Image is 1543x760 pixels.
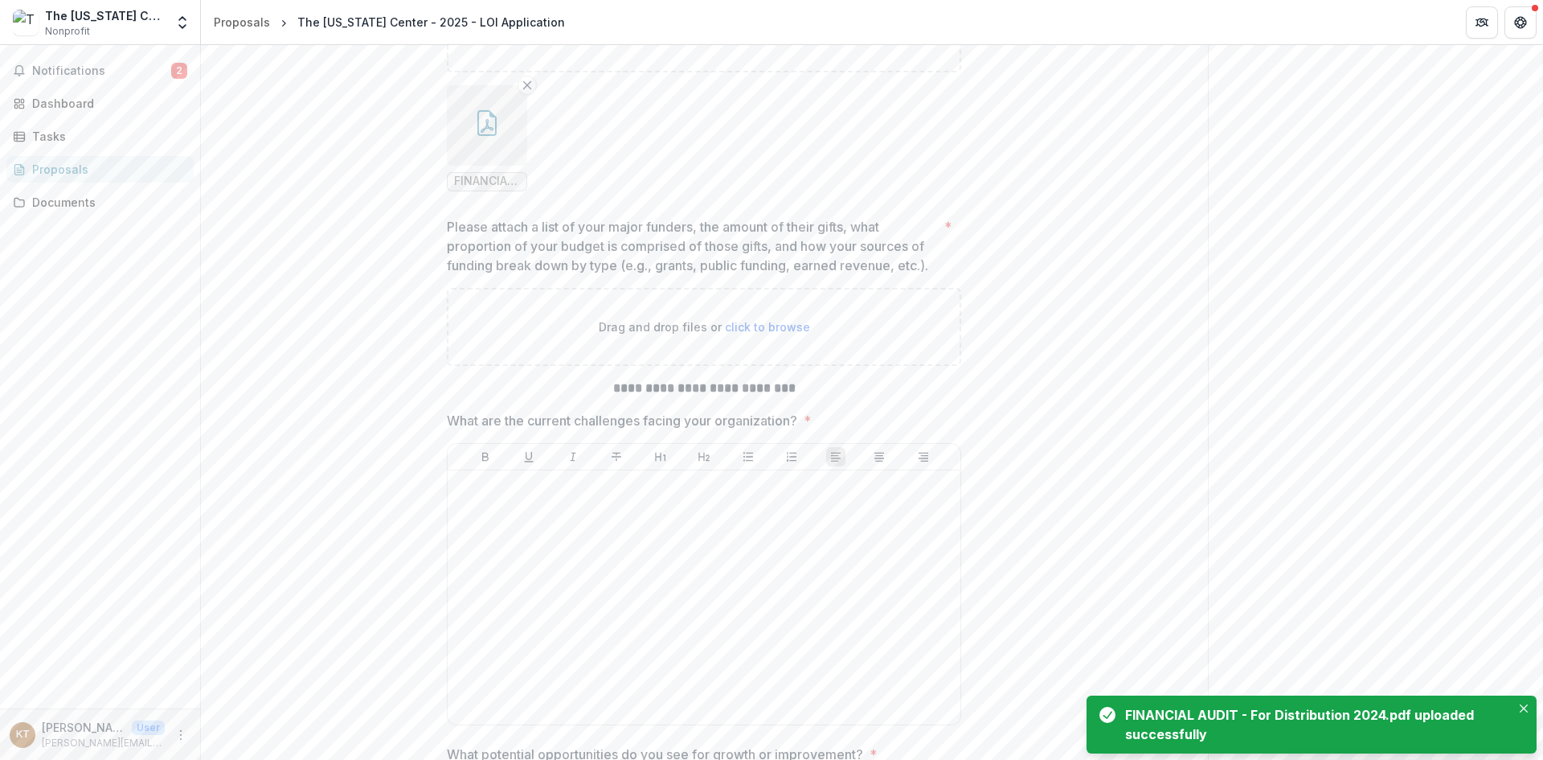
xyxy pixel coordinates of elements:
span: Notifications [32,64,171,78]
button: Bullet List [739,447,758,466]
button: Bold [476,447,495,466]
button: Align Left [826,447,845,466]
button: Open entity switcher [171,6,194,39]
button: Ordered List [782,447,801,466]
p: [PERSON_NAME] [42,719,125,736]
p: [PERSON_NAME][EMAIL_ADDRESS][PERSON_NAME][DOMAIN_NAME] [42,736,165,750]
div: Tasks [32,128,181,145]
button: Get Help [1504,6,1537,39]
button: Remove File [518,76,537,95]
div: Proposals [214,14,270,31]
div: The [US_STATE] Center - 2025 - LOI Application [297,14,565,31]
span: 2 [171,63,187,79]
div: Notifications-bottom-right [1080,689,1543,760]
div: The [US_STATE] Center for Early Childhood [45,7,165,24]
div: Remove FileFINANCIAL AUDIT - For Distribution 2024.pdf [447,85,527,191]
button: Align Center [870,447,889,466]
p: Drag and drop files or [599,318,810,335]
a: Proposals [6,156,194,183]
div: Proposals [32,161,181,178]
div: Dashboard [32,95,181,112]
div: FINANCIAL AUDIT - For Distribution 2024.pdf uploaded successfully [1125,705,1504,744]
div: Documents [32,194,181,211]
p: User [132,721,165,735]
button: Align Right [914,447,933,466]
a: Dashboard [6,90,194,117]
button: Notifications2 [6,58,194,84]
span: Nonprofit [45,24,90,39]
button: Partners [1466,6,1498,39]
p: What are the current challenges facing your organization? [447,411,797,430]
a: Documents [6,189,194,216]
button: Close [1514,699,1533,718]
img: The Florida Center for Early Childhood [13,10,39,35]
span: FINANCIAL AUDIT - For Distribution 2024.pdf [454,175,520,188]
button: Underline [519,447,538,466]
span: click to browse [725,320,810,334]
button: Heading 1 [651,447,670,466]
a: Proposals [207,10,276,34]
nav: breadcrumb [207,10,571,34]
button: Italicize [563,447,583,466]
a: Tasks [6,123,194,150]
button: Heading 2 [694,447,714,466]
p: Please attach a list of your major funders, the amount of their gifts, what proportion of your bu... [447,217,938,275]
div: Kimberly Treharne [16,729,30,740]
button: More [171,725,190,745]
button: Strike [607,447,626,466]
